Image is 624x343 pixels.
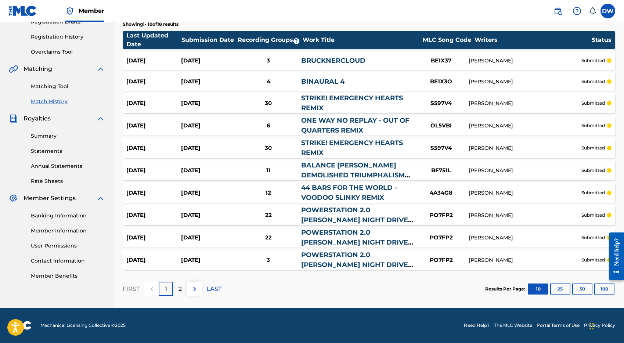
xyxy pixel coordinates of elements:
p: submitted [581,257,605,263]
p: Showing 1 - 10 of 18 results [123,21,178,28]
div: MLC Song Code [419,36,475,44]
p: submitted [581,234,605,241]
div: 11 [235,166,301,175]
div: [DATE] [181,256,236,264]
p: submitted [581,122,605,129]
div: [DATE] [181,166,236,175]
div: [PERSON_NAME] [469,212,581,219]
a: Rate Sheets [31,177,105,185]
p: submitted [581,145,605,151]
div: Chat Widget [587,308,624,343]
div: BE1X37 [414,57,469,65]
div: 22 [235,234,301,242]
img: help [573,7,581,15]
div: [DATE] [181,122,236,130]
a: Need Help? [464,322,490,329]
div: [DATE] [126,166,181,175]
button: 100 [594,284,614,295]
a: STRIKE! EMERGENCY HEARTS REMIX [301,139,403,157]
button: 10 [528,284,548,295]
div: [DATE] [126,211,181,220]
div: 6 [235,122,301,130]
div: 30 [235,99,301,108]
div: [PERSON_NAME] [469,100,581,107]
img: MLC Logo [9,6,37,16]
span: Member [79,7,104,15]
div: [DATE] [126,57,181,65]
img: Top Rightsholder [65,7,74,15]
img: Matching [9,65,18,73]
div: [DATE] [126,99,181,108]
a: Privacy Policy [584,322,615,329]
div: S597V4 [414,99,469,108]
a: 44 BARS FOR THE WORLD - VOODOO SLINKY REMIX [301,184,397,202]
div: BF751L [414,166,469,175]
div: 4 [235,77,301,86]
div: PO7FP2 [414,211,469,220]
div: [DATE] [181,144,236,152]
div: [PERSON_NAME] [469,256,581,264]
div: [PERSON_NAME] [469,144,581,152]
div: [DATE] [126,256,181,264]
div: OL5VBI [414,122,469,130]
span: Matching [24,65,52,73]
a: Statements [31,147,105,155]
div: 12 [235,189,301,197]
a: BINAURAL 4 [301,77,345,86]
div: [DATE] [126,234,181,242]
div: [PERSON_NAME] [469,189,581,197]
div: [PERSON_NAME] [469,78,581,86]
a: Overclaims Tool [31,48,105,56]
button: 50 [572,284,592,295]
div: 4A34G8 [414,189,469,197]
a: Banking Information [31,212,105,220]
div: Last Updated Date [126,31,181,49]
div: PO7FP2 [414,256,469,264]
p: Results Per Page: [485,286,527,292]
img: expand [96,114,105,123]
div: Help [570,4,584,18]
div: S597V4 [414,144,469,152]
div: [DATE] [126,144,181,152]
span: Mechanical Licensing Collective © 2025 [40,322,126,329]
span: Member Settings [24,194,76,203]
p: 2 [178,285,182,293]
div: [PERSON_NAME] [469,57,581,65]
div: [DATE] [181,189,236,197]
div: 22 [235,211,301,220]
div: [DATE] [181,99,236,108]
p: submitted [581,78,605,85]
div: Work Title [303,36,420,44]
p: submitted [581,57,605,64]
div: 3 [235,57,301,65]
img: Member Settings [9,194,18,203]
div: PO7FP2 [414,234,469,242]
div: User Menu [600,4,615,18]
img: expand [96,65,105,73]
a: The MLC Website [494,322,532,329]
a: POWERSTATION 2.0 [PERSON_NAME] NIGHT DRIVE REMIX [301,228,408,256]
a: Registration History [31,33,105,41]
a: User Permissions [31,242,105,250]
div: Notifications [589,7,596,15]
img: logo [9,321,32,330]
div: [DATE] [181,77,236,86]
div: Status [592,36,612,44]
button: 25 [550,284,570,295]
a: Member Benefits [31,272,105,280]
div: [DATE] [126,122,181,130]
p: submitted [581,167,605,174]
a: Portal Terms of Use [537,322,580,329]
div: [DATE] [181,234,236,242]
span: Royalties [24,114,51,123]
div: [DATE] [181,211,236,220]
div: Drag [589,315,594,337]
a: Match History [31,98,105,105]
a: POWERSTATION 2.0 [PERSON_NAME] NIGHT DRIVE REMIX [301,206,408,234]
div: [DATE] [126,77,181,86]
a: POWERSTATION 2.0 [PERSON_NAME] NIGHT DRIVE REMIX [301,251,408,279]
span: ? [293,38,299,44]
img: Royalties [9,114,18,123]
